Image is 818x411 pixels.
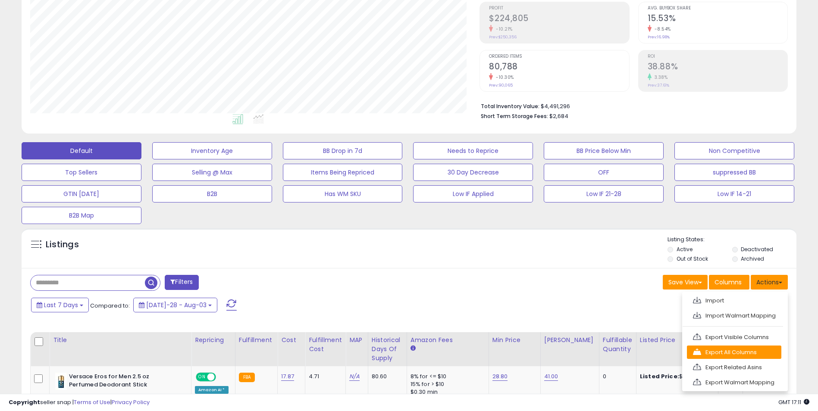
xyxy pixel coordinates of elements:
[413,185,533,202] button: Low IF Applied
[411,345,416,352] small: Amazon Fees.
[489,34,517,40] small: Prev: $250,356
[668,236,796,244] p: Listing States:
[489,6,629,11] span: Profit
[741,246,773,253] label: Deactivated
[53,336,188,345] div: Title
[112,398,150,406] a: Privacy Policy
[544,336,595,345] div: [PERSON_NAME]
[652,74,668,81] small: 3.38%
[687,346,781,359] a: Export All Columns
[544,142,664,159] button: BB Price Below Min
[146,301,207,309] span: [DATE]-28 - Aug-03
[9,398,40,406] strong: Copyright
[492,372,508,381] a: 28.80
[90,302,130,310] span: Compared to:
[372,336,403,363] div: Historical Days Of Supply
[283,142,403,159] button: BB Drop in 7d
[372,373,400,380] div: 80.60
[687,330,781,344] a: Export Visible Columns
[715,278,742,286] span: Columns
[544,185,664,202] button: Low IF 21-28
[687,376,781,389] a: Export Walmart Mapping
[239,373,255,382] small: FBA
[677,246,693,253] label: Active
[215,374,229,381] span: OFF
[687,361,781,374] a: Export Related Asins
[44,301,78,309] span: Last 7 Days
[413,164,533,181] button: 30 Day Decrease
[481,100,781,111] li: $4,491,296
[751,275,788,290] button: Actions
[493,74,514,81] small: -10.30%
[544,164,664,181] button: OFF
[22,207,141,224] button: B2B Map
[778,398,809,406] span: 2025-08-11 17:11 GMT
[674,142,794,159] button: Non Competitive
[648,62,787,73] h2: 38.88%
[648,13,787,25] h2: 15.53%
[22,185,141,202] button: GTIN [DATE]
[489,83,513,88] small: Prev: 90,065
[349,336,364,345] div: MAP
[349,372,360,381] a: N/A
[152,185,272,202] button: B2B
[165,275,198,290] button: Filters
[492,336,537,345] div: Min Price
[152,164,272,181] button: Selling @ Max
[31,298,89,312] button: Last 7 Days
[69,373,174,391] b: Versace Eros for Men 2.5 oz Perfumed Deodorant Stick
[152,142,272,159] button: Inventory Age
[640,373,711,380] div: $28.85
[648,34,670,40] small: Prev: 16.98%
[549,112,568,120] span: $2,684
[648,83,669,88] small: Prev: 37.61%
[55,373,67,390] img: 41wGMWY4m7L._SL40_.jpg
[489,54,629,59] span: Ordered Items
[493,26,513,32] small: -10.21%
[283,185,403,202] button: Has WM SKU
[309,336,342,354] div: Fulfillment Cost
[544,372,558,381] a: 41.00
[411,373,482,380] div: 8% for <= $10
[309,373,339,380] div: 4.71
[687,309,781,322] a: Import Walmart Mapping
[411,380,482,388] div: 15% for > $10
[281,372,294,381] a: 17.87
[22,142,141,159] button: Default
[603,373,630,380] div: 0
[481,112,548,120] b: Short Term Storage Fees:
[283,164,403,181] button: Items Being Repriced
[489,13,629,25] h2: $224,805
[674,185,794,202] button: Low IF 14-21
[411,336,485,345] div: Amazon Fees
[489,62,629,73] h2: 80,788
[281,336,301,345] div: Cost
[9,399,150,407] div: seller snap | |
[603,336,633,354] div: Fulfillable Quantity
[640,336,715,345] div: Listed Price
[687,294,781,307] a: Import
[674,164,794,181] button: suppressed BB
[709,275,749,290] button: Columns
[197,374,207,381] span: ON
[640,372,679,380] b: Listed Price:
[663,275,708,290] button: Save View
[413,142,533,159] button: Needs to Reprice
[481,103,539,110] b: Total Inventory Value:
[22,164,141,181] button: Top Sellers
[195,336,232,345] div: Repricing
[648,6,787,11] span: Avg. Buybox Share
[648,54,787,59] span: ROI
[652,26,671,32] small: -8.54%
[133,298,217,312] button: [DATE]-28 - Aug-03
[74,398,110,406] a: Terms of Use
[677,255,708,262] label: Out of Stock
[46,239,79,251] h5: Listings
[239,336,274,345] div: Fulfillment
[741,255,764,262] label: Archived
